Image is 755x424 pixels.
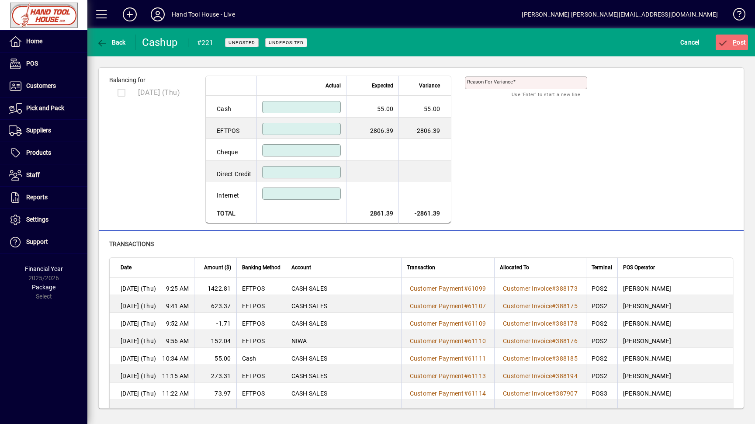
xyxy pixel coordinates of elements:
a: Customer Invoice#388173 [500,284,581,293]
td: EFTPOS [236,365,286,382]
td: CASH SALES [286,348,401,365]
span: 61109 [468,320,486,327]
td: [PERSON_NAME] [617,400,733,417]
span: # [552,355,556,362]
span: Actual [326,81,341,90]
span: Customer Invoice [503,337,552,344]
span: # [464,302,468,309]
span: Customer Payment [410,407,464,414]
td: EFTPOS [236,295,286,313]
span: Cancel [680,35,700,49]
span: Terminal [592,263,612,272]
span: [DATE] (Thu) [138,88,180,97]
button: Back [94,35,128,50]
span: P [733,39,737,46]
td: NIWA [286,330,401,348]
span: 61107 [468,302,486,309]
a: Customer Payment#61109 [407,319,489,328]
span: Variance [419,81,440,90]
span: [DATE] (Thu) [121,389,156,398]
a: Customer Payment#61111 [407,354,489,363]
span: 61114 [468,390,486,397]
span: Back [97,39,126,46]
span: [DATE] (Thu) [121,354,156,363]
span: 9:25 AM [166,284,189,293]
span: ost [718,39,746,46]
div: [PERSON_NAME] [PERSON_NAME][EMAIL_ADDRESS][DOMAIN_NAME] [522,7,718,21]
a: Customer Payment#61107 [407,301,489,311]
span: 388204 [556,407,578,414]
td: 2861.39 [346,204,398,223]
span: # [552,390,556,397]
td: EFTPOS [206,118,256,139]
a: Reports [4,187,87,209]
span: Customer Payment [410,320,464,327]
td: 2806.39 [346,118,398,139]
span: Customer Payment [410,372,464,379]
span: Customer Payment [410,390,464,397]
span: # [464,355,468,362]
span: 61111 [468,355,486,362]
span: # [552,337,556,344]
span: # [464,337,468,344]
td: -2806.39 [398,118,451,139]
button: Profile [144,7,172,22]
td: POS3 [586,400,617,417]
td: POS2 [586,278,617,295]
span: [DATE] (Thu) [121,319,156,328]
a: Support [4,231,87,253]
td: CASH SALES [286,365,401,382]
span: Package [32,284,55,291]
span: # [464,320,468,327]
span: POS [26,60,38,67]
td: POS3 [586,382,617,400]
span: 9:56 AM [166,337,189,345]
span: Customer Payment [410,337,464,344]
td: EFTPOS [236,330,286,348]
mat-label: Reason for variance [467,79,513,85]
span: Allocated To [500,263,529,272]
span: Banking Method [242,263,281,272]
td: POS2 [586,295,617,313]
span: 388173 [556,285,578,292]
span: # [552,302,556,309]
a: Customer Payment#61110 [407,336,489,346]
td: [PERSON_NAME] [617,330,733,348]
span: # [552,372,556,379]
a: Customer Invoice#388176 [500,336,581,346]
a: Customer Payment#61113 [407,371,489,381]
span: 9:41 AM [166,302,189,310]
span: Customer Payment [410,355,464,362]
span: Customer Payment [410,302,464,309]
span: Customer Invoice [503,302,552,309]
span: Transaction [407,263,435,272]
td: CASH SALES [286,400,401,417]
a: Customer Invoice#388185 [500,354,581,363]
span: Expected [372,81,393,90]
span: 388178 [556,320,578,327]
td: [PERSON_NAME] [617,313,733,330]
span: 387907 [556,390,578,397]
td: -55.00 [398,96,451,118]
span: Support [26,238,48,245]
span: Undeposited [269,40,304,45]
span: Pick and Pack [26,104,64,111]
span: Transactions [109,240,154,247]
a: Products [4,142,87,164]
span: POS Operator [623,263,655,272]
td: 273.31 [194,365,236,382]
a: Pick and Pack [4,97,87,119]
span: 388185 [556,355,578,362]
td: CASH SALES [286,382,401,400]
span: 9:52 AM [166,319,189,328]
a: Customer Payment#61114 [407,389,489,398]
span: Settings [26,216,48,223]
div: #221 [197,36,214,50]
a: Customer Invoice#388178 [500,319,581,328]
td: [PERSON_NAME] [617,278,733,295]
span: Customers [26,82,56,89]
a: Home [4,31,87,52]
span: Financial Year [25,265,63,272]
a: Knowledge Base [727,2,744,30]
span: Products [26,149,51,156]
